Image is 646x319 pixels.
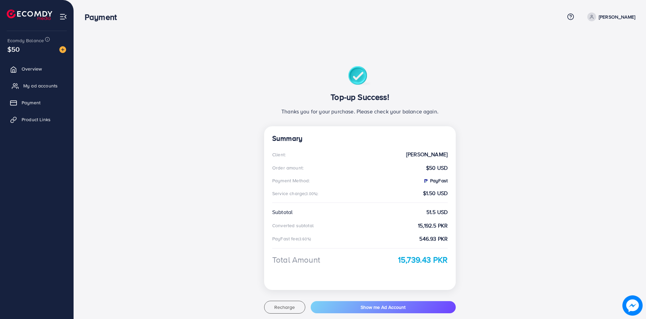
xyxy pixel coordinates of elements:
span: My ad accounts [23,82,58,89]
strong: 15,192.5 PKR [418,222,448,230]
span: Overview [22,65,42,72]
span: Recharge [274,304,295,311]
div: Subtotal [272,208,292,216]
div: Order amount: [272,164,304,171]
div: Total Amount [272,254,320,266]
h3: Payment [85,12,122,22]
span: Product Links [22,116,51,123]
div: Converted subtotal [272,222,314,229]
span: Ecomdy Balance [7,37,44,44]
button: Recharge [264,301,305,314]
strong: 15,739.43 PKR [398,254,448,266]
img: menu [59,13,67,21]
h4: Summary [272,134,448,143]
p: [PERSON_NAME] [599,13,635,21]
span: Payment [22,99,40,106]
a: [PERSON_NAME] [585,12,635,21]
a: Product Links [5,113,68,126]
img: logo [7,9,52,20]
div: PayFast fee [272,235,313,242]
div: Service charge [272,190,321,197]
span: Show me Ad Account [361,304,405,311]
small: (3.60%) [298,236,311,242]
strong: [PERSON_NAME] [406,151,448,158]
img: success [348,66,372,87]
p: Thanks you for your purchase. Please check your balance again. [272,107,448,115]
strong: $1.50 USD [423,189,448,197]
div: Payment Method: [272,177,310,184]
img: image [622,295,643,316]
div: Client: [272,151,286,158]
span: $50 [7,44,20,54]
img: PayFast [423,178,428,184]
button: Show me Ad Account [311,301,456,313]
strong: 51.5 USD [426,208,448,216]
small: (3.00%): [305,191,318,196]
strong: PayFast [423,177,448,184]
strong: 546.93 PKR [419,235,448,243]
h3: Top-up Success! [272,92,448,102]
a: Payment [5,96,68,109]
a: Overview [5,62,68,76]
img: image [59,46,66,53]
a: My ad accounts [5,79,68,92]
strong: $50 USD [426,164,448,172]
